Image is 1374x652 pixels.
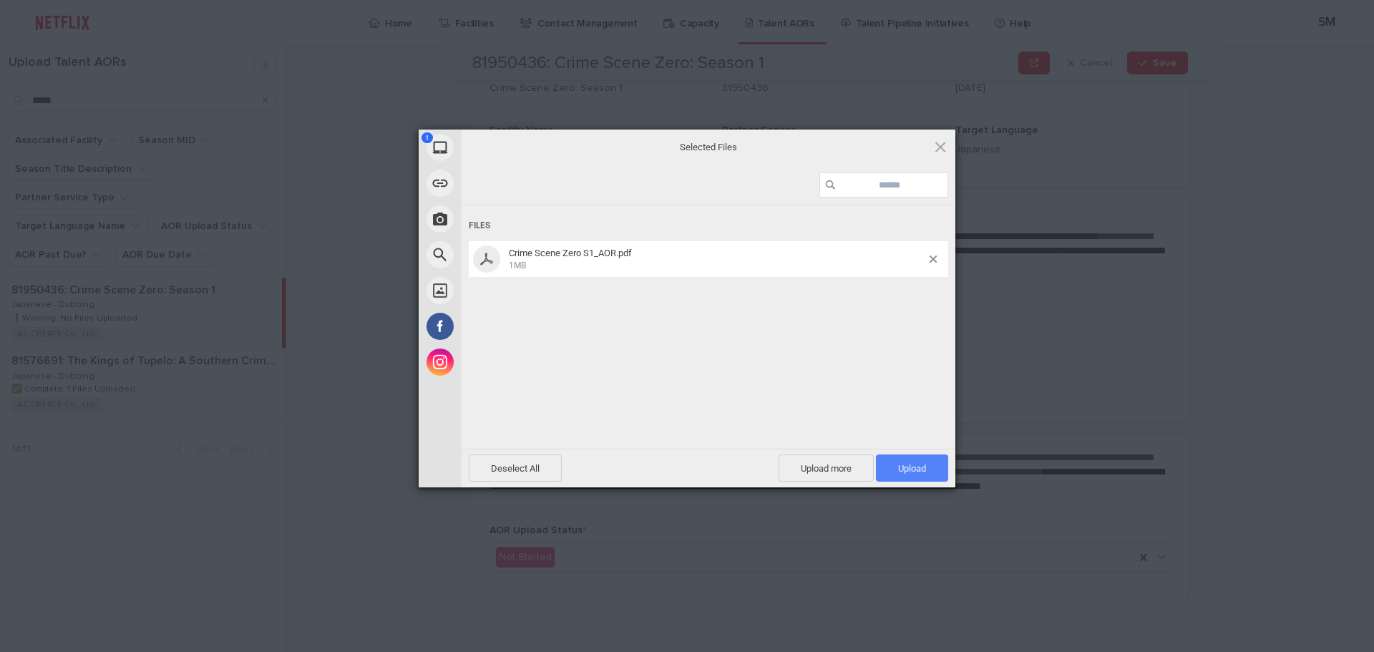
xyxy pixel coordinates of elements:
div: Take Photo [419,201,590,237]
div: Link (URL) [419,165,590,201]
span: Upload more [779,454,874,482]
span: Upload [898,463,926,474]
div: Instagram [419,344,590,380]
div: My Device [419,130,590,165]
span: Click here or hit ESC to close picker [932,139,948,155]
span: Selected Files [565,140,852,153]
div: Files [469,213,948,239]
span: Deselect All [469,454,562,482]
span: Upload [876,454,948,482]
span: 1 [422,132,433,143]
span: Crime Scene Zero S1_AOR.pdf [509,248,632,258]
div: Unsplash [419,273,590,308]
div: Web Search [419,237,590,273]
span: 1MB [509,261,526,271]
span: Crime Scene Zero S1_AOR.pdf [505,248,930,271]
div: Facebook [419,308,590,344]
